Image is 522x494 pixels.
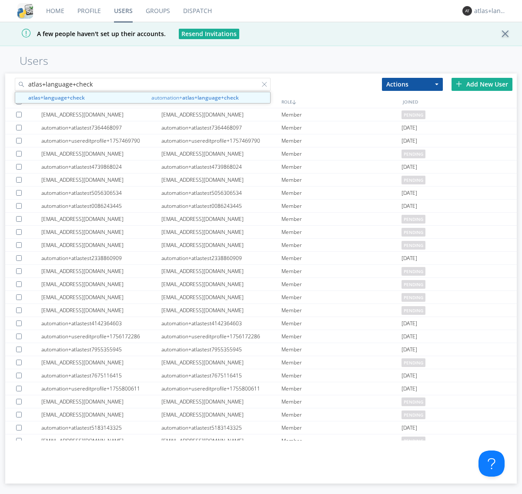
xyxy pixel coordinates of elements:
[41,226,161,238] div: [EMAIL_ADDRESS][DOMAIN_NAME]
[281,291,402,304] div: Member
[281,252,402,264] div: Member
[281,174,402,186] div: Member
[41,317,161,330] div: automation+atlastest4142364603
[402,317,417,330] span: [DATE]
[5,278,517,291] a: [EMAIL_ADDRESS][DOMAIN_NAME][EMAIL_ADDRESS][DOMAIN_NAME]Memberpending
[402,241,425,250] span: pending
[161,213,281,225] div: [EMAIL_ADDRESS][DOMAIN_NAME]
[452,78,512,91] div: Add New User
[5,395,517,408] a: [EMAIL_ADDRESS][DOMAIN_NAME][EMAIL_ADDRESS][DOMAIN_NAME]Memberpending
[41,121,161,134] div: automation+atlastest7364468097
[456,81,462,87] img: plus.svg
[17,3,33,19] img: cddb5a64eb264b2086981ab96f4c1ba7
[41,304,161,317] div: [EMAIL_ADDRESS][DOMAIN_NAME]
[281,213,402,225] div: Member
[5,304,517,317] a: [EMAIL_ADDRESS][DOMAIN_NAME][EMAIL_ADDRESS][DOMAIN_NAME]Memberpending
[281,304,402,317] div: Member
[281,382,402,395] div: Member
[5,147,517,160] a: [EMAIL_ADDRESS][DOMAIN_NAME][EMAIL_ADDRESS][DOMAIN_NAME]Memberpending
[161,108,281,121] div: [EMAIL_ADDRESS][DOMAIN_NAME]
[161,330,281,343] div: automation+usereditprofile+1756172286
[5,317,517,330] a: automation+atlastest4142364603automation+atlastest4142364603Member[DATE]
[281,421,402,434] div: Member
[5,187,517,200] a: automation+atlastest5056306534automation+atlastest5056306534Member[DATE]
[41,108,161,121] div: [EMAIL_ADDRESS][DOMAIN_NAME]
[41,134,161,147] div: automation+usereditprofile+1757469790
[402,200,417,213] span: [DATE]
[5,421,517,434] a: automation+atlastest5183143325automation+atlastest5183143325Member[DATE]
[5,239,517,252] a: [EMAIL_ADDRESS][DOMAIN_NAME][EMAIL_ADDRESS][DOMAIN_NAME]Memberpending
[161,239,281,251] div: [EMAIL_ADDRESS][DOMAIN_NAME]
[402,382,417,395] span: [DATE]
[41,395,161,408] div: [EMAIL_ADDRESS][DOMAIN_NAME]
[402,330,417,343] span: [DATE]
[281,434,402,447] div: Member
[151,93,268,102] span: automation+
[402,121,417,134] span: [DATE]
[281,147,402,160] div: Member
[5,134,517,147] a: automation+usereditprofile+1757469790automation+usereditprofile+1757469790Member[DATE]
[5,252,517,265] a: automation+atlastest2338860909automation+atlastest2338860909Member[DATE]
[474,7,507,15] div: atlas+language+check
[281,239,402,251] div: Member
[382,78,443,91] button: Actions
[5,434,517,447] a: [EMAIL_ADDRESS][DOMAIN_NAME][EMAIL_ADDRESS][DOMAIN_NAME]Memberpending
[281,278,402,290] div: Member
[5,356,517,369] a: [EMAIL_ADDRESS][DOMAIN_NAME][EMAIL_ADDRESS][DOMAIN_NAME]Memberpending
[161,265,281,277] div: [EMAIL_ADDRESS][DOMAIN_NAME]
[15,78,271,91] input: Search users
[281,395,402,408] div: Member
[281,317,402,330] div: Member
[41,421,161,434] div: automation+atlastest5183143325
[281,408,402,421] div: Member
[28,94,85,101] strong: atlas+language+check
[281,265,402,277] div: Member
[5,174,517,187] a: [EMAIL_ADDRESS][DOMAIN_NAME][EMAIL_ADDRESS][DOMAIN_NAME]Memberpending
[281,187,402,199] div: Member
[161,356,281,369] div: [EMAIL_ADDRESS][DOMAIN_NAME]
[161,174,281,186] div: [EMAIL_ADDRESS][DOMAIN_NAME]
[161,395,281,408] div: [EMAIL_ADDRESS][DOMAIN_NAME]
[281,226,402,238] div: Member
[402,397,425,406] span: pending
[402,411,425,419] span: pending
[182,94,239,101] strong: atlas+language+check
[402,280,425,289] span: pending
[161,317,281,330] div: automation+atlastest4142364603
[41,265,161,277] div: [EMAIL_ADDRESS][DOMAIN_NAME]
[161,121,281,134] div: automation+atlastest7364468097
[281,134,402,147] div: Member
[281,200,402,212] div: Member
[161,421,281,434] div: automation+atlastest5183143325
[5,121,517,134] a: automation+atlastest7364468097automation+atlastest7364468097Member[DATE]
[5,200,517,213] a: automation+atlastest0086243445automation+atlastest0086243445Member[DATE]
[281,108,402,121] div: Member
[402,228,425,237] span: pending
[5,265,517,278] a: [EMAIL_ADDRESS][DOMAIN_NAME][EMAIL_ADDRESS][DOMAIN_NAME]Memberpending
[402,306,425,315] span: pending
[281,330,402,343] div: Member
[41,382,161,395] div: automation+usereditprofile+1755800611
[5,213,517,226] a: [EMAIL_ADDRESS][DOMAIN_NAME][EMAIL_ADDRESS][DOMAIN_NAME]Memberpending
[161,226,281,238] div: [EMAIL_ADDRESS][DOMAIN_NAME]
[161,160,281,173] div: automation+atlastest4739868024
[5,226,517,239] a: [EMAIL_ADDRESS][DOMAIN_NAME][EMAIL_ADDRESS][DOMAIN_NAME]Memberpending
[402,187,417,200] span: [DATE]
[281,369,402,382] div: Member
[41,369,161,382] div: automation+atlastest7675116415
[5,343,517,356] a: automation+atlastest7955355945automation+atlastest7955355945Member[DATE]
[402,343,417,356] span: [DATE]
[41,408,161,421] div: [EMAIL_ADDRESS][DOMAIN_NAME]
[402,437,425,445] span: pending
[161,187,281,199] div: automation+atlastest5056306534
[41,252,161,264] div: automation+atlastest2338860909
[161,147,281,160] div: [EMAIL_ADDRESS][DOMAIN_NAME]
[5,408,517,421] a: [EMAIL_ADDRESS][DOMAIN_NAME][EMAIL_ADDRESS][DOMAIN_NAME]Memberpending
[41,160,161,173] div: automation+atlastest4739868024
[402,110,425,119] span: pending
[161,291,281,304] div: [EMAIL_ADDRESS][DOMAIN_NAME]
[402,215,425,224] span: pending
[402,160,417,174] span: [DATE]
[41,330,161,343] div: automation+usereditprofile+1756172286
[402,267,425,276] span: pending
